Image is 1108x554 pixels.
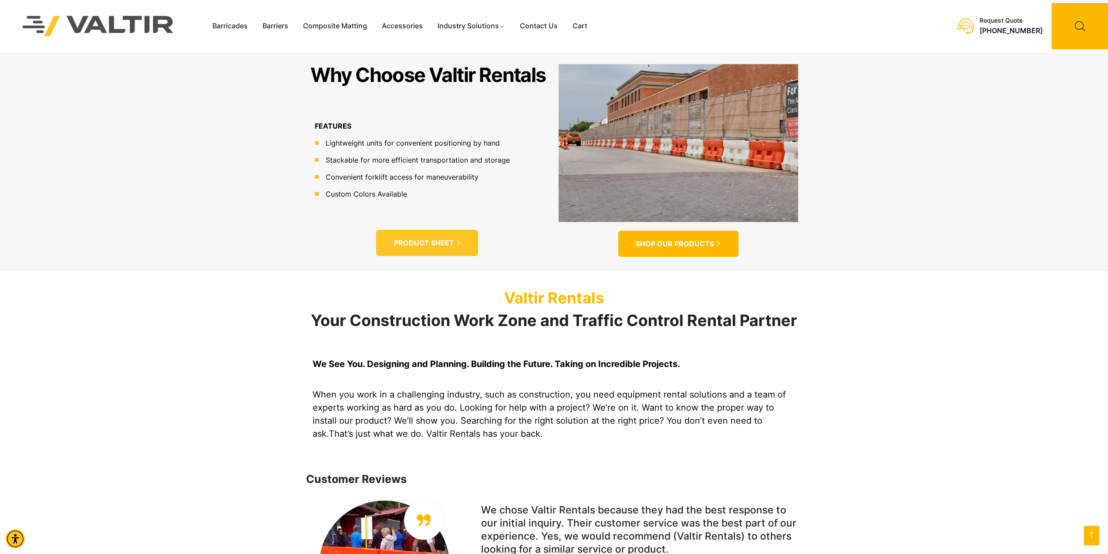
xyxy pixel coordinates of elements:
[310,64,546,86] h2: Why Choose Valtir Rentals
[6,529,25,548] div: Accessibility Menu
[559,64,798,221] img: SHOP OUR PRODUCTS
[323,155,510,165] span: Stackable for more efficient transportation and storage
[618,231,738,257] a: SHOP OUR PRODUCTS
[980,26,1043,35] a: call (888) 496-3625
[374,20,430,33] a: Accessories
[980,17,1043,24] div: Request Quote
[376,230,478,256] a: PRODUCT SHEET
[512,20,565,33] a: Contact Us
[255,20,296,33] a: Barriers
[323,189,407,199] span: Custom Colors Available
[329,428,543,439] span: That’s just what we do. Valtir Rentals has your back.
[205,20,255,33] a: Barricades
[430,20,512,33] a: Industry Solutions
[306,312,802,330] h2: Your Construction Work Zone and Traffic Control Rental Partner
[306,473,802,486] h4: Customer Reviews
[306,289,802,307] p: Valtir Rentals
[315,122,351,130] b: FEATURES
[323,138,500,148] span: Lightweight units for convenient positioning by hand
[313,359,680,369] strong: We See You. Designing and Planning. Building the Future. Taking on Incredible Projects.
[296,20,374,33] a: Composite Matting
[394,238,454,248] span: PRODUCT SHEET
[636,239,714,248] span: SHOP OUR PRODUCTS
[313,389,786,439] span: When you work in a challenging industry, such as construction, you need equipment rental solution...
[1084,526,1099,545] a: Open this option
[323,172,478,182] span: Convenient forklift access for maneuverability
[565,20,595,33] a: Cart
